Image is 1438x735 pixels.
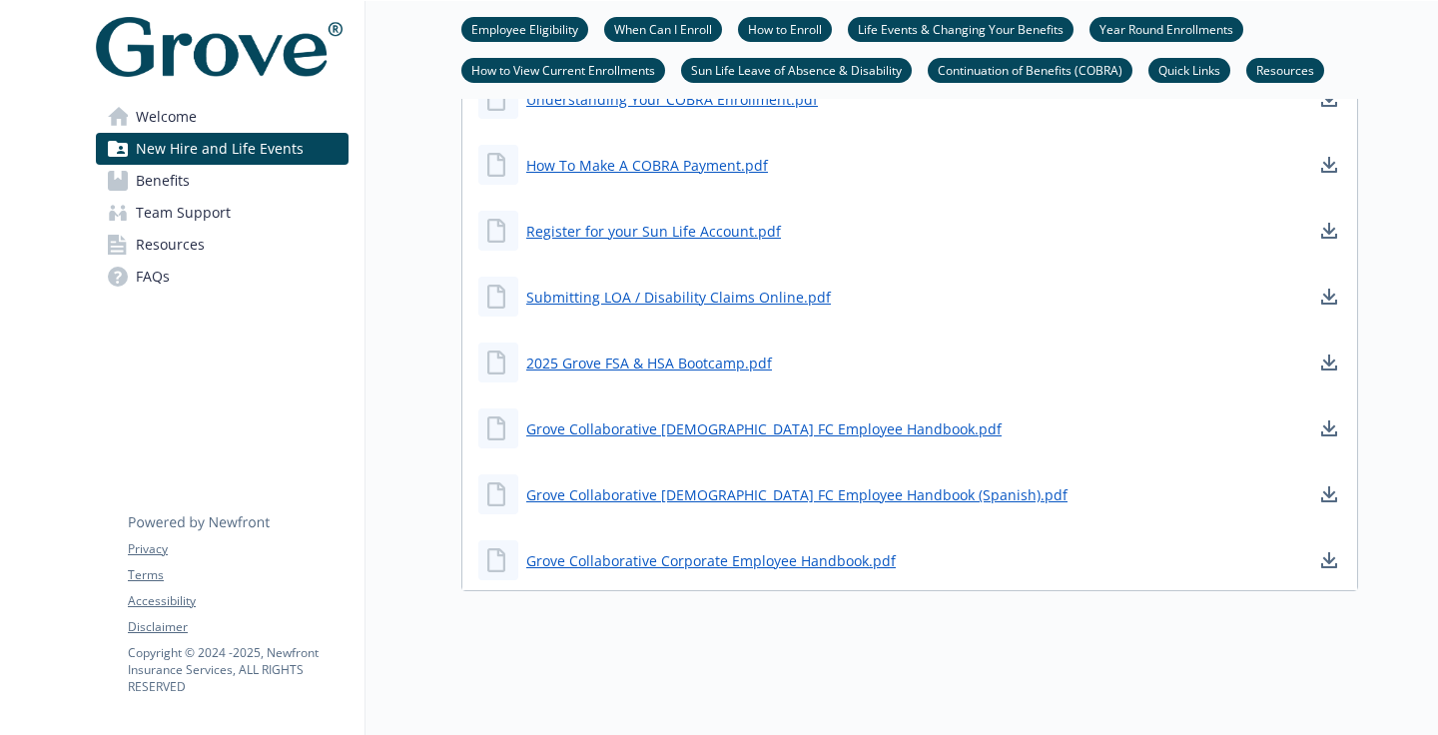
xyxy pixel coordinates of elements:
[526,550,896,571] a: Grove Collaborative Corporate Employee Handbook.pdf
[1317,219,1341,243] a: download document
[128,540,348,558] a: Privacy
[1089,19,1243,38] a: Year Round Enrollments
[526,221,781,242] a: Register for your Sun Life Account.pdf
[136,101,197,133] span: Welcome
[1317,482,1341,506] a: download document
[96,101,349,133] a: Welcome
[128,644,348,695] p: Copyright © 2024 - 2025 , Newfront Insurance Services, ALL RIGHTS RESERVED
[1317,351,1341,374] a: download document
[681,60,912,79] a: Sun Life Leave of Absence & Disability
[1317,87,1341,111] a: download document
[526,418,1002,439] a: Grove Collaborative [DEMOGRAPHIC_DATA] FC Employee Handbook.pdf
[96,229,349,261] a: Resources
[1317,285,1341,309] a: download document
[1317,548,1341,572] a: download document
[128,618,348,636] a: Disclaimer
[526,155,768,176] a: How To Make A COBRA Payment.pdf
[136,261,170,293] span: FAQs
[526,287,831,308] a: Submitting LOA / Disability Claims Online.pdf
[526,89,818,110] a: Understanding Your COBRA Enrollment.pdf
[96,133,349,165] a: New Hire and Life Events
[461,60,665,79] a: How to View Current Enrollments
[1148,60,1230,79] a: Quick Links
[526,353,772,373] a: 2025 Grove FSA & HSA Bootcamp.pdf
[136,229,205,261] span: Resources
[1246,60,1324,79] a: Resources
[738,19,832,38] a: How to Enroll
[136,165,190,197] span: Benefits
[526,484,1068,505] a: Grove Collaborative [DEMOGRAPHIC_DATA] FC Employee Handbook (Spanish).pdf
[136,133,304,165] span: New Hire and Life Events
[928,60,1132,79] a: Continuation of Benefits (COBRA)
[136,197,231,229] span: Team Support
[128,566,348,584] a: Terms
[96,261,349,293] a: FAQs
[848,19,1074,38] a: Life Events & Changing Your Benefits
[1317,416,1341,440] a: download document
[604,19,722,38] a: When Can I Enroll
[96,197,349,229] a: Team Support
[128,592,348,610] a: Accessibility
[96,165,349,197] a: Benefits
[1317,153,1341,177] a: download document
[461,19,588,38] a: Employee Eligibility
